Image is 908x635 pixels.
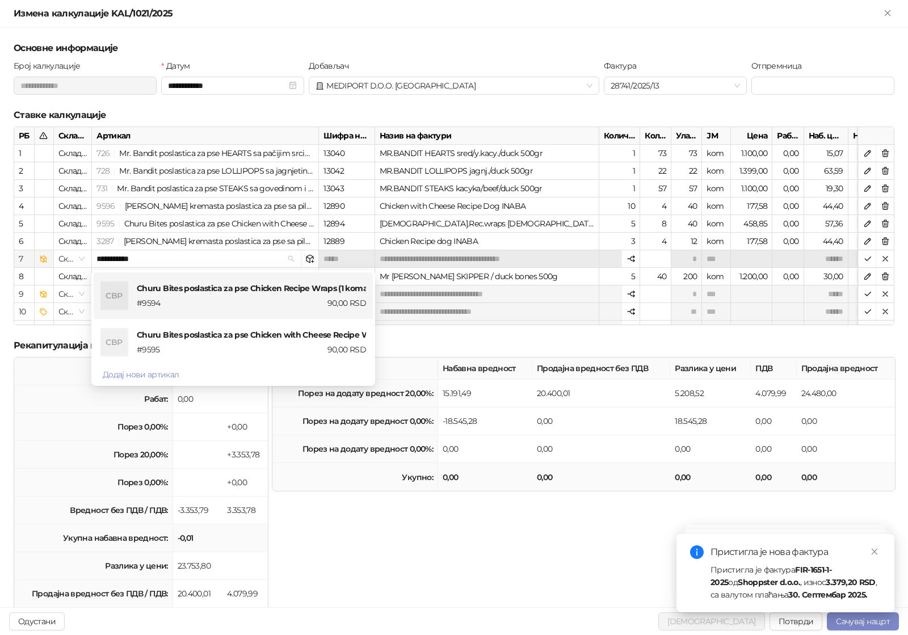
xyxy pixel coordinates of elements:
td: Порез 0,00%: [14,469,173,497]
td: 0,00 [751,463,796,491]
div: 11 [19,323,30,335]
div: 73 [640,145,671,162]
div: 12890 [319,197,375,215]
button: [DEMOGRAPHIC_DATA] [658,612,764,630]
div: MR.BANDIT LOLLIPOPS jagnj./duck 500gr [375,162,599,180]
th: Разлика у цени [670,358,751,380]
div: Шифра на фактури [319,127,375,145]
span: Складиште [58,285,87,302]
div: 13136 [319,268,375,285]
td: 20.400,01 [173,580,222,608]
span: Churu Bites poslastica za pse Chicken Recipe Wraps (1 komad) [137,283,379,293]
button: Сачувај нацрт [827,612,899,630]
td: +0,00 [222,413,268,441]
strong: Shoppster d.o.o. [738,577,800,587]
div: CBP [100,282,128,309]
div: 1.775,80 [848,197,900,215]
td: Продајна вредност без ПДВ / ПДВ: [14,580,173,608]
td: 0,00 [751,435,796,463]
strong: 3.379,20 RSD [826,577,875,587]
span: Складиште [58,250,87,267]
td: 0,00 [438,463,532,491]
td: -0,01 [173,524,222,552]
span: 728 [96,166,110,176]
td: Порез на додату вредност 0,00%: [272,407,438,435]
span: Churu Bites poslastica za pse Chicken with Cheese Recipe Wraps (1 komad) [137,330,429,340]
div: 22 [640,162,671,180]
div: 12894 [319,215,375,233]
div: 13043 [319,180,375,197]
div: Складиште [54,268,92,285]
div: Кол. у пак. [640,127,671,145]
div: 6.000,00 [848,268,900,285]
th: Продајна вредност [797,358,895,380]
div: Назив на фактури [375,127,599,145]
div: 44,40 [804,197,848,215]
input: Отпремница [751,77,894,95]
div: 4 [640,233,671,250]
div: Улазна кол. [671,127,702,145]
strong: 30. Септембар 2025. [788,590,867,600]
div: Mr [PERSON_NAME] SKIPPER / duck bones 500g [375,268,599,285]
td: 0,00 [438,435,532,463]
div: Складиште [54,127,92,145]
td: Вредност без ПДВ / ПДВ: [14,497,173,524]
div: 57,36 [804,215,848,233]
div: Количина [599,127,640,145]
div: 5 [599,215,640,233]
td: Порез на додату вредност 0,00%: [272,435,438,463]
div: 5 [19,217,30,230]
td: 0,00 [532,463,670,491]
td: -18.545,28 [438,407,532,435]
div: kom [702,215,730,233]
div: 1 [599,180,640,197]
td: 0,00 [532,407,670,435]
div: 1.399,00 [848,162,900,180]
div: 0,00 [772,197,804,215]
td: 0,00 [532,435,670,463]
div: Складиште [54,197,92,215]
td: +0,00 [222,469,268,497]
button: Додај нови артикал [94,365,188,384]
th: ПДВ [751,358,796,380]
div: 22 [671,162,702,180]
div: Рабат % [772,127,804,145]
div: 10 [19,305,30,318]
div: 177,58 [731,233,773,250]
div: 3 [19,182,30,195]
th: Продајна вредност без ПДВ [532,358,670,380]
div: 1.399,00 [731,162,773,180]
div: 1 [599,162,640,180]
div: 2 [19,165,30,177]
div: kom [702,197,730,215]
div: 10 [599,197,640,215]
div: 12889 [319,233,375,250]
div: Складиште [54,162,92,180]
div: 13040 [319,145,375,162]
span: 726 [96,148,110,158]
div: 4 [640,197,671,215]
span: 9595 | Churu Bites poslastica za pse Chicken with Cheese Recipe Wraps (1 komad) [96,218,396,229]
td: 18.545,28 [670,407,751,435]
div: 3 [599,233,640,250]
td: 0,00 [797,463,895,491]
div: Chicken Recipe dog INABA [375,233,599,250]
div: Измена калкулације KAL/1021/2025 [14,7,881,20]
td: 4.079,99 [222,580,268,608]
div: 8 [19,270,30,283]
div: Цена [731,127,773,145]
div: 8 [640,215,671,233]
div: kom [702,145,730,162]
td: Рабат: [14,385,173,413]
div: Пристигла је нова фактура [711,545,881,559]
td: 0,00 [173,385,222,413]
span: 3287 [96,236,113,246]
td: -3.353,79 [173,497,222,524]
div: 73 [671,145,702,162]
label: Добављач [309,60,355,72]
input: Датум [168,79,286,92]
div: ЈМ [702,127,730,145]
div: 40 [640,268,671,285]
div: kom [702,162,730,180]
td: 0,00 [670,463,751,491]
